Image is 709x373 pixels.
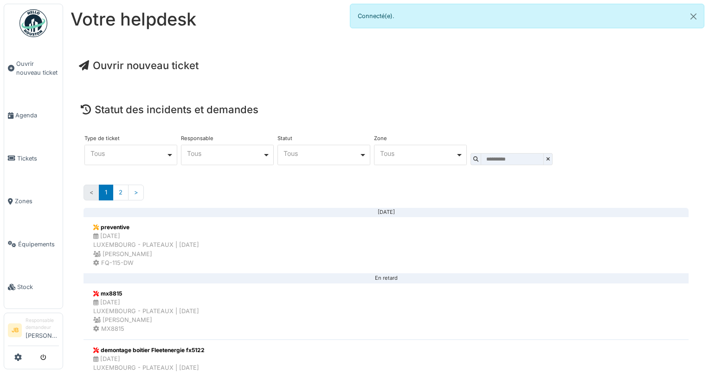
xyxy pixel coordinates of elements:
[8,323,22,337] li: JB
[15,111,59,120] span: Agenda
[91,278,681,279] div: En retard
[350,4,704,28] div: Connecté(e).
[93,346,205,354] div: demontage boitier Fleetenergie fx5122
[128,185,144,200] a: Suivant
[683,4,704,29] button: Close
[91,212,681,213] div: [DATE]
[26,317,59,331] div: Responsable demandeur
[93,324,199,333] div: MX8815
[84,217,689,274] a: preventive [DATE]LUXEMBOURG - PLATEAUX | [DATE] [PERSON_NAME] FQ-115-DW
[19,9,47,37] img: Badge_color-CXgf-gQk.svg
[84,283,689,340] a: mx8815 [DATE]LUXEMBOURG - PLATEAUX | [DATE] [PERSON_NAME] MX8815
[380,151,456,156] div: Tous
[17,283,59,291] span: Stock
[4,42,63,94] a: Ouvrir nouveau ticket
[93,258,199,267] div: FQ-115-DW
[4,265,63,308] a: Stock
[79,59,199,71] a: Ouvrir nouveau ticket
[93,223,199,232] div: preventive
[93,232,199,258] div: [DATE] LUXEMBOURG - PLATEAUX | [DATE] [PERSON_NAME]
[99,185,113,200] a: 1
[4,94,63,137] a: Agenda
[4,137,63,180] a: Tickets
[93,298,199,325] div: [DATE] LUXEMBOURG - PLATEAUX | [DATE] [PERSON_NAME]
[4,223,63,265] a: Équipements
[18,240,59,249] span: Équipements
[93,289,199,298] div: mx8815
[26,317,59,344] li: [PERSON_NAME]
[81,103,691,116] h4: Statut des incidents et demandes
[181,136,213,141] label: Responsable
[284,151,359,156] div: Tous
[4,180,63,223] a: Zones
[15,197,59,206] span: Zones
[16,59,59,77] span: Ouvrir nouveau ticket
[90,151,166,156] div: Tous
[84,185,689,207] nav: Pages
[84,136,120,141] label: Type de ticket
[277,136,292,141] label: Statut
[187,151,263,156] div: Tous
[8,317,59,346] a: JB Responsable demandeur[PERSON_NAME]
[113,185,129,200] a: 2
[17,154,59,163] span: Tickets
[374,136,387,141] label: Zone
